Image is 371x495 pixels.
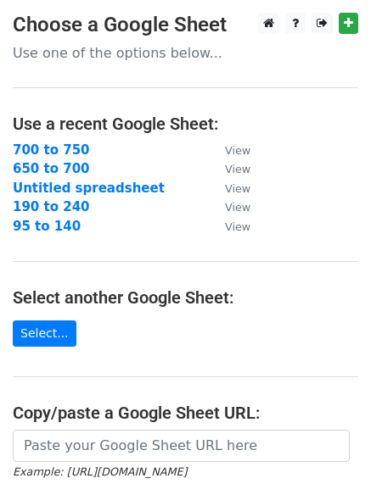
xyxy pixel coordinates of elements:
small: Example: [URL][DOMAIN_NAME] [13,465,187,478]
a: View [208,219,250,234]
h4: Copy/paste a Google Sheet URL: [13,403,358,423]
input: Paste your Google Sheet URL here [13,430,350,462]
small: View [225,201,250,214]
a: 95 to 140 [13,219,81,234]
p: Use one of the options below... [13,44,358,62]
small: View [225,144,250,157]
small: View [225,182,250,195]
h4: Use a recent Google Sheet: [13,114,358,134]
a: Select... [13,320,76,347]
h4: Select another Google Sheet: [13,287,358,308]
a: 650 to 700 [13,161,90,176]
a: Untitled spreadsheet [13,181,165,196]
a: View [208,181,250,196]
a: 190 to 240 [13,199,90,214]
h3: Choose a Google Sheet [13,13,358,37]
a: View [208,142,250,158]
a: View [208,161,250,176]
small: View [225,220,250,233]
a: View [208,199,250,214]
a: 700 to 750 [13,142,90,158]
small: View [225,163,250,175]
